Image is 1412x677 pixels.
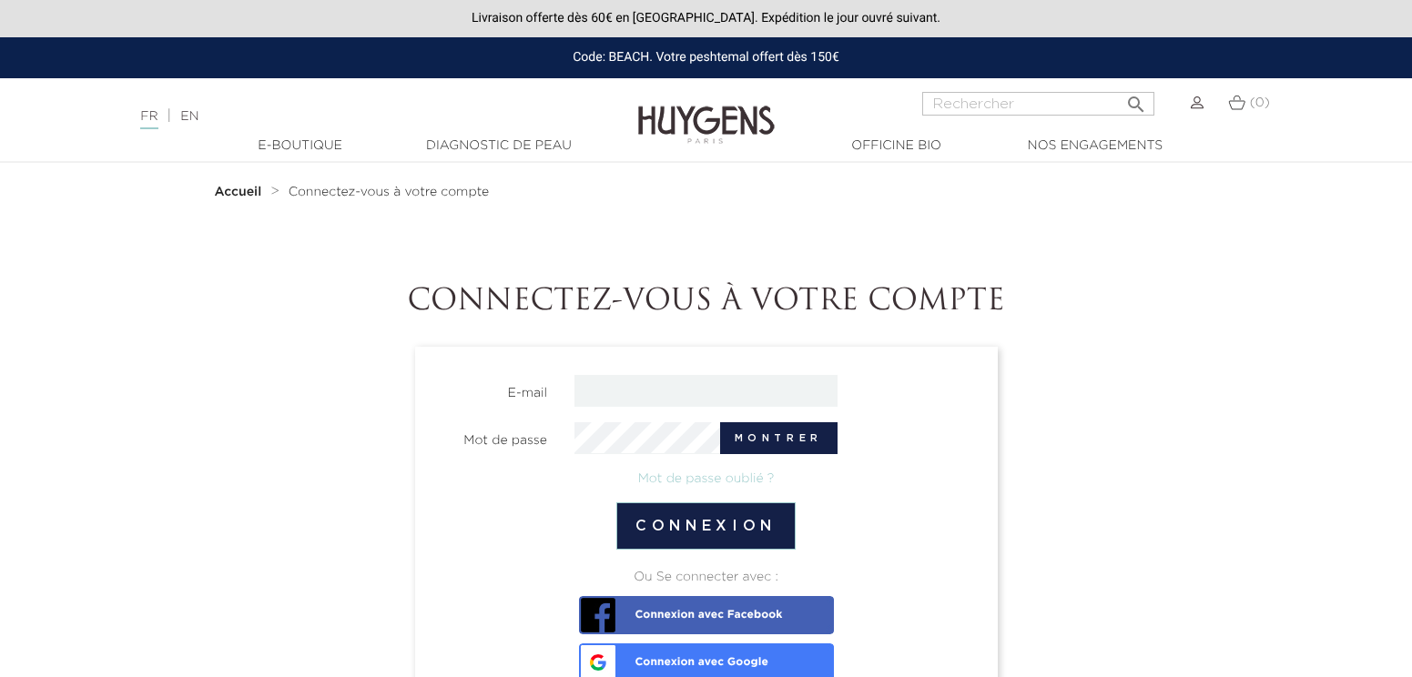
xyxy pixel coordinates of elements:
[922,92,1154,116] input: Rechercher
[131,106,574,127] div: |
[215,186,262,198] strong: Accueil
[430,568,983,587] div: Ou Se connecter avec :
[201,285,1212,319] h1: Connectez-vous à votre compte
[579,596,834,634] a: Connexion avec Facebook
[1250,96,1270,109] span: (0)
[289,186,490,198] span: Connectez-vous à votre compte
[806,136,988,156] a: Officine Bio
[616,502,796,550] button: Connexion
[215,185,266,199] a: Accueil
[408,136,590,156] a: Diagnostic de peau
[638,76,775,147] img: Huygens
[1120,86,1153,111] button: 
[416,375,562,403] label: E-mail
[1125,88,1147,110] i: 
[416,422,562,450] label: Mot de passe
[289,185,490,199] a: Connectez-vous à votre compte
[180,110,198,123] a: EN
[720,422,838,454] button: Montrer
[140,110,157,129] a: FR
[584,596,783,621] span: Connexion avec Facebook
[1004,136,1186,156] a: Nos engagements
[638,472,775,485] a: Mot de passe oublié ?
[209,136,391,156] a: E-Boutique
[584,643,768,669] span: Connexion avec Google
